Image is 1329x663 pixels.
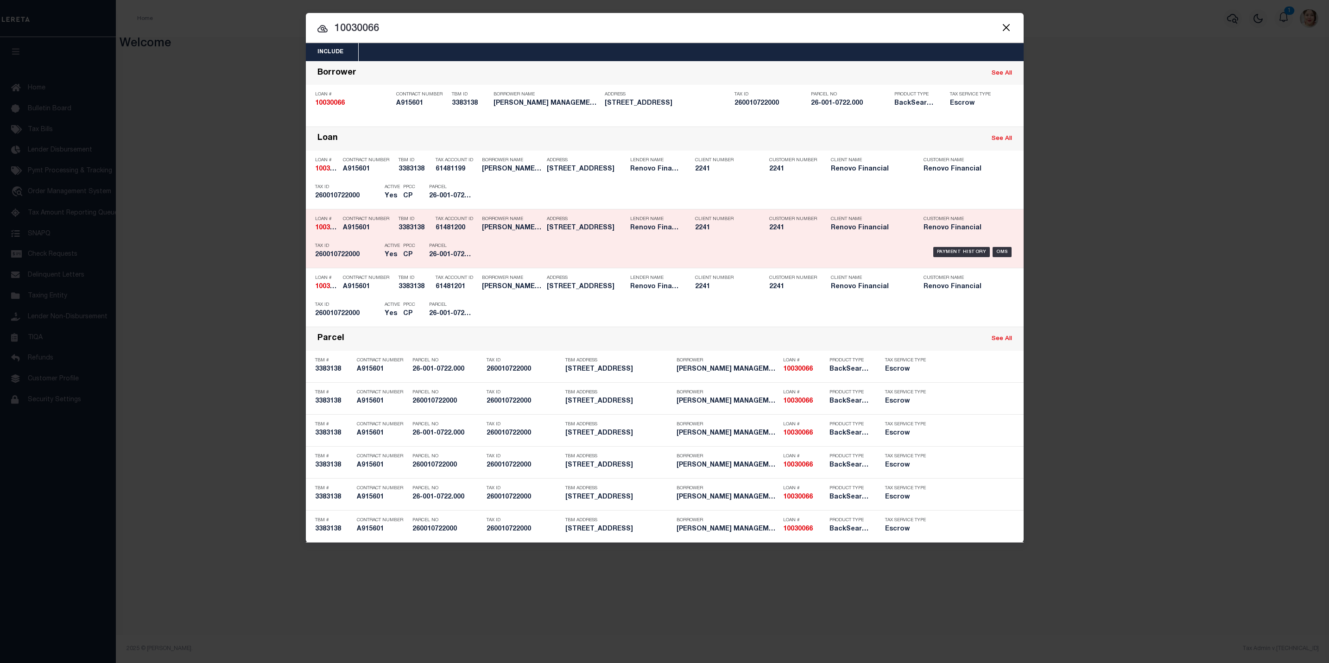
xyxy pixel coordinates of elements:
[357,486,408,491] p: Contract Number
[487,454,561,459] p: Tax ID
[436,158,477,163] p: Tax Account ID
[436,283,477,291] h5: 61481201
[565,398,672,405] h5: 1041 4TH AVE FREEDOM PA 15042
[783,366,813,373] strong: 10030066
[547,224,626,232] h5: 1041 4TH AVE FREEDOM PA 15042
[783,461,825,469] h5: 10030066
[565,358,672,363] p: TBM Address
[885,461,927,469] h5: Escrow
[357,390,408,395] p: Contract Number
[487,358,561,363] p: Tax ID
[412,366,482,373] h5: 26-001-0722.000
[487,461,561,469] h5: 260010722000
[783,526,813,532] strong: 10030066
[769,216,817,222] p: Customer Number
[605,92,730,97] p: Address
[399,283,431,291] h5: 3383138
[357,366,408,373] h5: A915601
[315,166,345,172] strong: 10030066
[783,366,825,373] h5: 10030066
[403,184,415,190] p: PPCC
[565,461,672,469] h5: 1041 4TH AVE FREEDOM PA 15042
[630,224,681,232] h5: Renovo Financial
[831,158,910,163] p: Client Name
[487,525,561,533] h5: 260010722000
[734,92,806,97] p: Tax ID
[399,224,431,232] h5: 3383138
[605,100,730,107] h5: 1041 4TH AVE FREEDOM PA 15042
[412,398,482,405] h5: 260010722000
[992,70,1012,76] a: See All
[412,454,482,459] p: Parcel No
[315,216,338,222] p: Loan #
[357,518,408,523] p: Contract Number
[885,358,927,363] p: Tax Service Type
[399,216,431,222] p: TBM ID
[482,158,542,163] p: Borrower Name
[403,251,415,259] h5: CP
[992,136,1012,142] a: See All
[315,454,352,459] p: TBM #
[315,525,352,533] h5: 3383138
[487,493,561,501] h5: 260010722000
[677,422,778,427] p: Borrower
[829,486,871,491] p: Product Type
[783,494,813,500] strong: 10030066
[885,429,927,437] h5: Escrow
[695,283,755,291] h5: 2241
[315,422,352,427] p: TBM #
[829,422,871,427] p: Product Type
[315,165,338,173] h5: 10030066
[396,100,447,107] h5: A915601
[357,493,408,501] h5: A915601
[547,165,626,173] h5: 1041 4TH AVE FREEDOM PA 15042
[811,100,890,107] h5: 26-001-0722.000
[783,422,825,427] p: Loan #
[769,158,817,163] p: Customer Number
[315,284,345,290] strong: 10030066
[630,283,681,291] h5: Renovo Financial
[829,454,871,459] p: Product Type
[403,310,415,318] h5: CP
[412,422,482,427] p: Parcel No
[315,275,338,281] p: Loan #
[831,165,910,173] h5: Renovo Financial
[315,92,392,97] p: Loan #
[783,390,825,395] p: Loan #
[885,518,927,523] p: Tax Service Type
[357,422,408,427] p: Contract Number
[385,302,400,308] p: Active
[992,336,1012,342] a: See All
[429,184,471,190] p: Parcel
[487,429,561,437] h5: 260010722000
[547,158,626,163] p: Address
[829,366,871,373] h5: BackSearch,Escrow
[829,518,871,523] p: Product Type
[343,216,394,222] p: Contract Number
[547,275,626,281] p: Address
[829,525,871,533] h5: BackSearch,Escrow
[315,358,352,363] p: TBM #
[783,358,825,363] p: Loan #
[831,224,910,232] h5: Renovo Financial
[695,224,755,232] h5: 2241
[769,275,817,281] p: Customer Number
[783,493,825,501] h5: 10030066
[630,165,681,173] h5: Renovo Financial
[885,454,927,459] p: Tax Service Type
[487,398,561,405] h5: 260010722000
[429,310,471,318] h5: 26-001-0722.000
[630,216,681,222] p: Lender Name
[343,275,394,281] p: Contract Number
[783,398,825,405] h5: 10030066
[315,398,352,405] h5: 3383138
[924,158,1002,163] p: Customer Name
[482,283,542,291] h5: BROADHEAD MANAGEMENT, LLC
[315,493,352,501] h5: 3383138
[565,390,672,395] p: TBM Address
[357,454,408,459] p: Contract Number
[306,21,1024,37] input: Start typing...
[403,243,415,249] p: PPCC
[924,224,1002,232] h5: Renovo Financial
[924,165,1002,173] h5: Renovo Financial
